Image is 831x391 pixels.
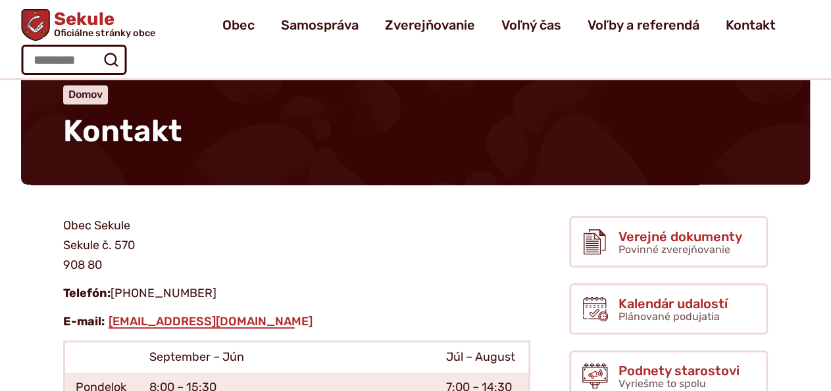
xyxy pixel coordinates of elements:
[726,7,776,43] a: Kontakt
[63,216,530,275] p: Obec Sekule Sekule č. 570 908 80
[618,229,742,244] span: Verejné dokumenty
[63,286,111,300] strong: Telefón:
[63,314,105,329] strong: E-mail:
[21,9,155,41] a: Logo Sekule, prejsť na domovskú stránku.
[588,7,699,43] a: Voľby a referendá
[618,296,728,311] span: Kalendár udalostí
[139,342,435,373] td: September – Jún
[501,7,561,43] a: Voľný čas
[21,9,49,41] img: Prejsť na domovskú stránku
[63,284,530,304] p: [PHONE_NUMBER]
[281,7,359,43] a: Samospráva
[68,88,103,101] a: Domov
[569,283,768,334] a: Kalendár udalostí Plánované podujatia
[618,310,720,323] span: Plánované podujatia
[569,216,768,267] a: Verejné dokumenty Povinné zverejňovanie
[107,314,314,329] a: [EMAIL_ADDRESS][DOMAIN_NAME]
[436,342,530,373] td: Júl – August
[54,28,155,37] span: Oficiálne stránky obce
[222,7,255,43] a: Obec
[618,377,706,390] span: Vyriešme to spolu
[618,243,730,256] span: Povinné zverejňovanie
[618,363,740,378] span: Podnety starostovi
[49,11,155,38] span: Sekule
[385,7,475,43] a: Zverejňovanie
[63,113,182,149] span: Kontakt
